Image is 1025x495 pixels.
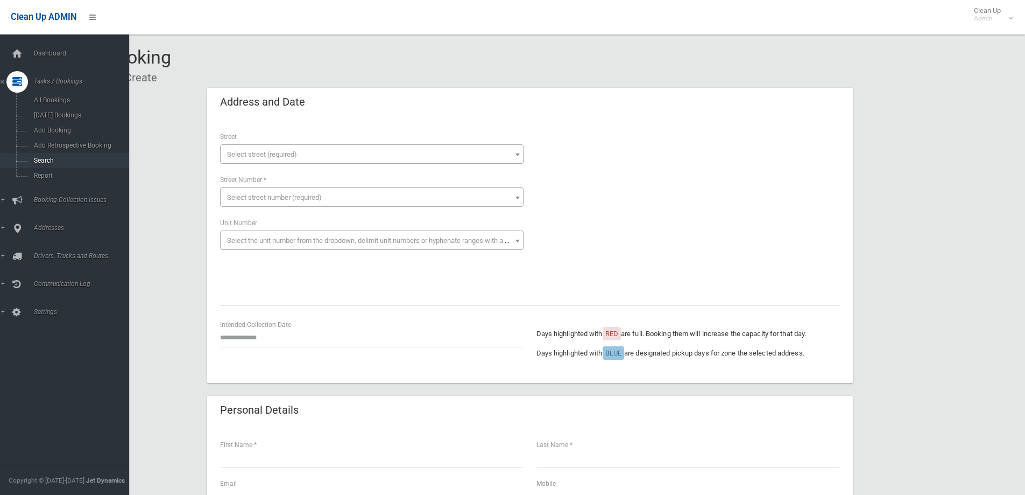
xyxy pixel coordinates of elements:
span: Add Booking [31,127,128,134]
span: Select the unit number from the dropdown, delimit unit numbers or hyphenate ranges with a comma [227,236,528,245]
span: Communication Log [31,280,137,288]
span: [DATE] Bookings [31,111,128,119]
span: Add Retrospective Booking [31,142,128,149]
span: BLUE [605,349,621,357]
small: Admin [974,15,1001,23]
span: Copyright © [DATE]-[DATE] [9,477,84,484]
span: Tasks / Bookings [31,78,137,85]
span: Search [31,157,128,164]
span: Addresses [31,224,137,232]
span: Report [31,172,128,179]
header: Address and Date [207,92,318,113]
p: Days highlighted with are designated pickup days for zone the selected address. [536,347,840,360]
span: Booking Collection Issues [31,196,137,204]
header: Personal Details [207,400,312,421]
span: All Bookings [31,96,128,104]
p: Days highlighted with are full. Booking them will increase the capacity for that day. [536,327,840,340]
span: Clean Up ADMIN [11,12,76,22]
li: Create [117,68,157,88]
span: Settings [31,308,137,316]
span: Drivers, Trucks and Routes [31,252,137,260]
span: Clean Up [969,6,1012,23]
span: Dashboard [31,50,137,57]
span: RED [605,330,618,338]
span: Select street (required) [227,150,297,158]
strong: Jet Dynamics [86,477,125,484]
span: Select street number (required) [227,193,322,201]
